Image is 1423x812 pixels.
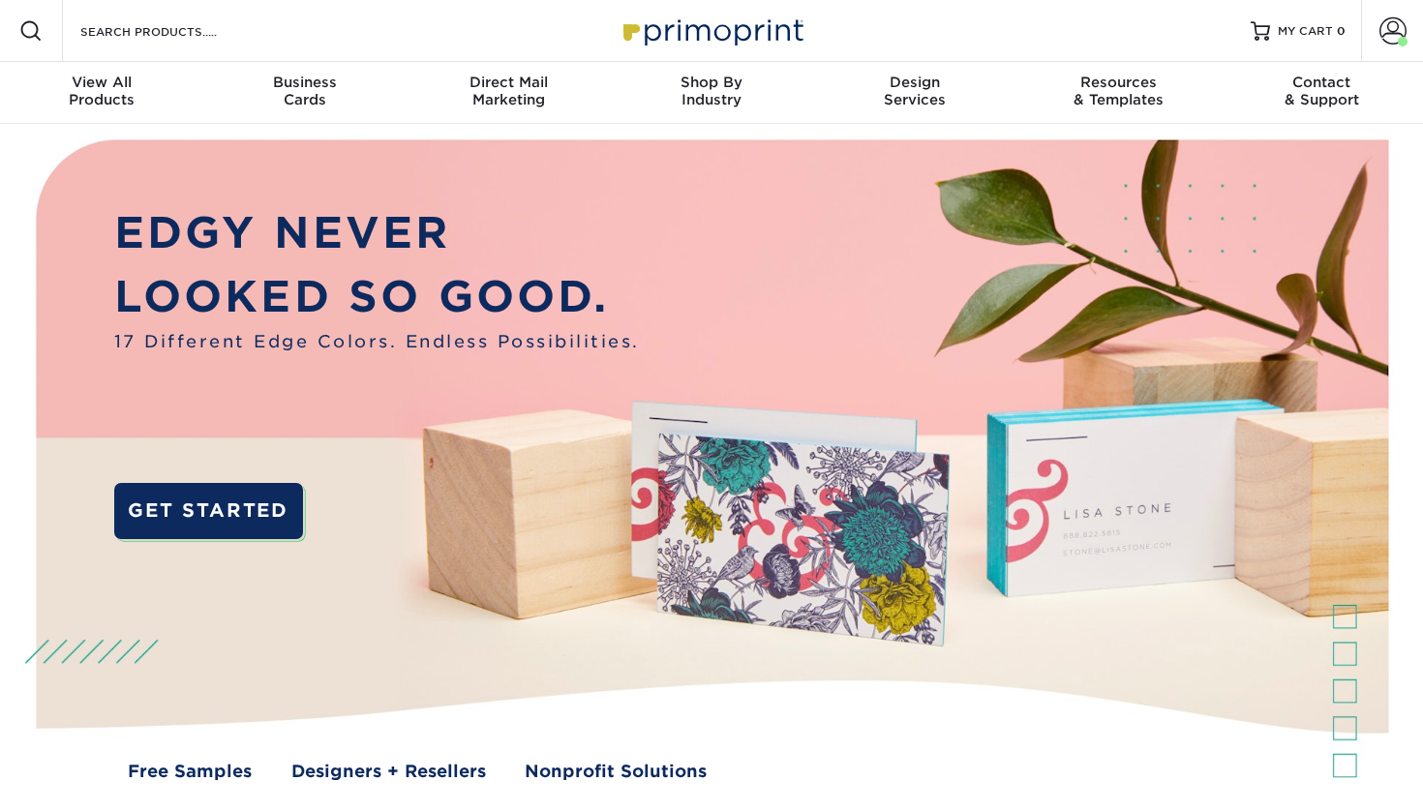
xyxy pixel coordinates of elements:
[1220,62,1423,124] a: Contact& Support
[203,62,407,124] a: BusinessCards
[813,74,1016,108] div: Services
[203,74,407,108] div: Cards
[1016,74,1220,91] span: Resources
[407,74,610,91] span: Direct Mail
[813,62,1016,124] a: DesignServices
[1220,74,1423,108] div: & Support
[610,62,813,124] a: Shop ByIndustry
[114,201,640,265] p: EDGY NEVER
[114,329,640,354] span: 17 Different Edge Colors. Endless Possibilities.
[610,74,813,108] div: Industry
[78,19,267,43] input: SEARCH PRODUCTS.....
[615,10,808,51] img: Primoprint
[291,759,486,784] a: Designers + Resellers
[1278,23,1333,40] span: MY CART
[1016,62,1220,124] a: Resources& Templates
[813,74,1016,91] span: Design
[203,74,407,91] span: Business
[1016,74,1220,108] div: & Templates
[1337,24,1346,38] span: 0
[128,759,252,784] a: Free Samples
[407,62,610,124] a: Direct MailMarketing
[1220,74,1423,91] span: Contact
[114,483,303,539] a: GET STARTED
[114,265,640,329] p: LOOKED SO GOOD.
[407,74,610,108] div: Marketing
[610,74,813,91] span: Shop By
[525,759,707,784] a: Nonprofit Solutions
